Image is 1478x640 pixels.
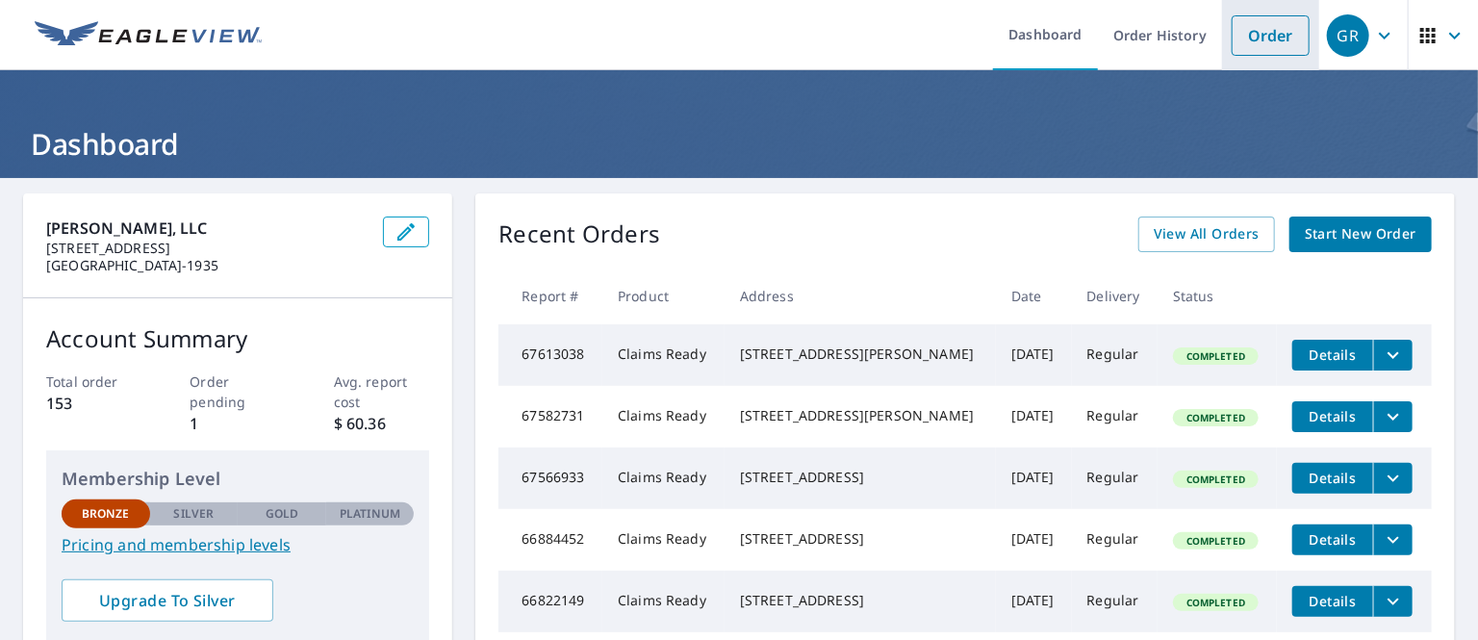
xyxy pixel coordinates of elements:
button: filesDropdownBtn-67566933 [1373,463,1413,494]
td: Claims Ready [602,571,725,632]
span: Completed [1175,596,1257,609]
button: filesDropdownBtn-66884452 [1373,525,1413,555]
a: Pricing and membership levels [62,533,414,556]
td: [DATE] [996,448,1072,509]
td: [DATE] [996,324,1072,386]
td: 67613038 [498,324,602,386]
td: Claims Ready [602,448,725,509]
a: View All Orders [1138,217,1275,252]
td: Regular [1072,448,1158,509]
td: Claims Ready [602,324,725,386]
div: [STREET_ADDRESS][PERSON_NAME] [740,406,981,425]
p: 153 [46,392,142,415]
th: Date [996,268,1072,324]
th: Report # [498,268,602,324]
p: [STREET_ADDRESS] [46,240,368,257]
span: Details [1304,346,1362,364]
span: Completed [1175,411,1257,424]
td: 66884452 [498,509,602,571]
span: Start New Order [1305,222,1416,246]
p: 1 [190,412,286,435]
th: Product [602,268,725,324]
p: $ 60.36 [334,412,430,435]
td: Regular [1072,386,1158,448]
button: detailsBtn-67582731 [1292,401,1373,432]
p: [GEOGRAPHIC_DATA]-1935 [46,257,368,274]
th: Address [725,268,996,324]
td: Claims Ready [602,509,725,571]
td: 66822149 [498,571,602,632]
p: Platinum [340,505,400,523]
span: View All Orders [1154,222,1260,246]
div: [STREET_ADDRESS][PERSON_NAME] [740,345,981,364]
span: Details [1304,592,1362,610]
td: [DATE] [996,571,1072,632]
img: EV Logo [35,21,262,50]
div: [STREET_ADDRESS] [740,529,981,549]
td: Claims Ready [602,386,725,448]
th: Status [1158,268,1277,324]
span: Upgrade To Silver [77,590,258,611]
span: Completed [1175,349,1257,363]
div: GR [1327,14,1369,57]
span: Completed [1175,473,1257,486]
p: Total order [46,371,142,392]
td: Regular [1072,324,1158,386]
p: Membership Level [62,466,414,492]
button: filesDropdownBtn-66822149 [1373,586,1413,617]
p: Gold [266,505,298,523]
button: filesDropdownBtn-67613038 [1373,340,1413,371]
td: [DATE] [996,386,1072,448]
p: Silver [174,505,215,523]
button: detailsBtn-67613038 [1292,340,1373,371]
button: filesDropdownBtn-67582731 [1373,401,1413,432]
td: Regular [1072,509,1158,571]
a: Order [1232,15,1310,56]
div: [STREET_ADDRESS] [740,468,981,487]
button: detailsBtn-66822149 [1292,586,1373,617]
span: Completed [1175,534,1257,548]
span: Details [1304,407,1362,425]
p: Recent Orders [498,217,660,252]
button: detailsBtn-66884452 [1292,525,1373,555]
p: Bronze [82,505,130,523]
td: 67566933 [498,448,602,509]
td: 67582731 [498,386,602,448]
button: detailsBtn-67566933 [1292,463,1373,494]
h1: Dashboard [23,124,1455,164]
td: [DATE] [996,509,1072,571]
th: Delivery [1072,268,1158,324]
a: Upgrade To Silver [62,579,273,622]
div: [STREET_ADDRESS] [740,591,981,610]
span: Details [1304,469,1362,487]
span: Details [1304,530,1362,549]
p: [PERSON_NAME], LLC [46,217,368,240]
p: Account Summary [46,321,429,356]
a: Start New Order [1289,217,1432,252]
td: Regular [1072,571,1158,632]
p: Order pending [190,371,286,412]
p: Avg. report cost [334,371,430,412]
